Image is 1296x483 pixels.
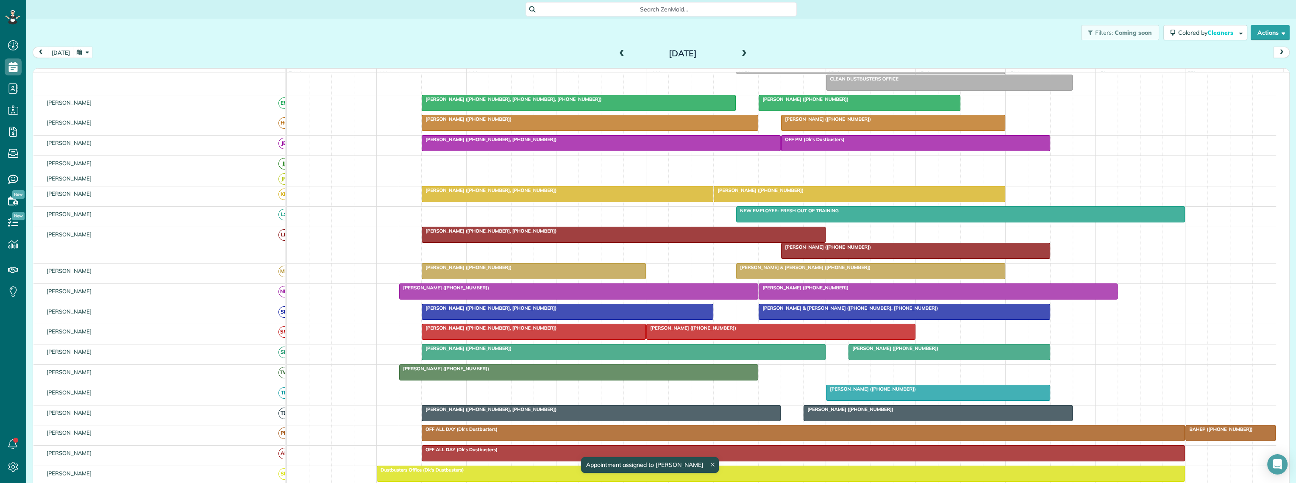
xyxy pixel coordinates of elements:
[45,369,94,375] span: [PERSON_NAME]
[1178,29,1236,36] span: Colored by
[803,406,894,412] span: [PERSON_NAME] ([PHONE_NUMBER])
[630,49,736,58] h2: [DATE]
[758,96,849,102] span: [PERSON_NAME] ([PHONE_NUMBER])
[278,326,290,338] span: SM
[45,267,94,274] span: [PERSON_NAME]
[278,468,290,480] span: SH
[278,448,290,459] span: AK
[1096,70,1110,77] span: 4pm
[421,264,512,270] span: [PERSON_NAME] ([PHONE_NUMBER])
[45,328,94,335] span: [PERSON_NAME]
[1185,70,1200,77] span: 5pm
[421,116,512,122] span: [PERSON_NAME] ([PHONE_NUMBER])
[826,70,841,77] span: 1pm
[278,138,290,149] span: JB
[278,158,290,169] span: JJ
[556,70,576,77] span: 10am
[826,386,916,392] span: [PERSON_NAME] ([PHONE_NUMBER])
[278,387,290,399] span: TP
[45,190,94,197] span: [PERSON_NAME]
[45,470,94,477] span: [PERSON_NAME]
[421,426,498,432] span: OFF ALL DAY (Dk's Dustbusters)
[581,457,719,473] div: Appointment assigned to [PERSON_NAME]
[376,467,464,473] span: Dustbusters Office (Dk's Dustbusters)
[421,325,557,331] span: [PERSON_NAME] ([PHONE_NUMBER], [PHONE_NUMBER])
[848,345,939,351] span: [PERSON_NAME] ([PHONE_NUMBER])
[916,70,931,77] span: 2pm
[1251,25,1290,40] button: Actions
[421,447,498,452] span: OFF ALL DAY (Dk's Dustbusters)
[781,244,871,250] span: [PERSON_NAME] ([PHONE_NUMBER])
[278,306,290,318] span: SB
[736,264,871,270] span: [PERSON_NAME] & [PERSON_NAME] ([PHONE_NUMBER])
[781,136,845,142] span: OFF PM (Dk's Dustbusters)
[33,47,49,58] button: prev
[278,286,290,297] span: NN
[646,70,665,77] span: 11am
[1114,29,1152,36] span: Coming soon
[399,366,489,372] span: [PERSON_NAME] ([PHONE_NUMBER])
[826,76,899,82] span: CLEAN DUSTBUSTERS OFFICE
[45,348,94,355] span: [PERSON_NAME]
[646,325,737,331] span: [PERSON_NAME] ([PHONE_NUMBER])
[421,406,557,412] span: [PERSON_NAME] ([PHONE_NUMBER], [PHONE_NUMBER])
[278,367,290,378] span: TW
[758,305,938,311] span: [PERSON_NAME] & [PERSON_NAME] ([PHONE_NUMBER], [PHONE_NUMBER])
[758,285,849,291] span: [PERSON_NAME] ([PHONE_NUMBER])
[45,119,94,126] span: [PERSON_NAME]
[278,97,290,109] span: EM
[45,409,94,416] span: [PERSON_NAME]
[45,429,94,436] span: [PERSON_NAME]
[1267,454,1288,475] div: Open Intercom Messenger
[421,187,557,193] span: [PERSON_NAME] ([PHONE_NUMBER], [PHONE_NUMBER])
[45,288,94,294] span: [PERSON_NAME]
[399,285,489,291] span: [PERSON_NAME] ([PHONE_NUMBER])
[45,99,94,106] span: [PERSON_NAME]
[45,160,94,167] span: [PERSON_NAME]
[1274,47,1290,58] button: next
[1095,29,1113,36] span: Filters:
[45,211,94,217] span: [PERSON_NAME]
[1006,70,1021,77] span: 3pm
[45,231,94,238] span: [PERSON_NAME]
[278,229,290,241] span: LF
[467,70,482,77] span: 9am
[1207,29,1235,36] span: Cleaners
[278,427,290,439] span: PB
[278,408,290,419] span: TD
[45,450,94,456] span: [PERSON_NAME]
[45,308,94,315] span: [PERSON_NAME]
[1163,25,1247,40] button: Colored byCleaners
[421,96,602,102] span: [PERSON_NAME] ([PHONE_NUMBER], [PHONE_NUMBER], [PHONE_NUMBER])
[713,187,804,193] span: [PERSON_NAME] ([PHONE_NUMBER])
[1185,426,1253,432] span: BAHEP ([PHONE_NUMBER])
[287,70,303,77] span: 7am
[278,189,290,200] span: KB
[278,347,290,358] span: SP
[278,173,290,185] span: JR
[421,136,557,142] span: [PERSON_NAME] ([PHONE_NUMBER], [PHONE_NUMBER])
[12,212,25,220] span: New
[736,208,839,214] span: NEW EMPLOYEE- FRESH OUT OF TRAINING
[45,389,94,396] span: [PERSON_NAME]
[12,190,25,199] span: New
[278,266,290,277] span: MB
[45,175,94,182] span: [PERSON_NAME]
[421,345,512,351] span: [PERSON_NAME] ([PHONE_NUMBER])
[421,305,557,311] span: [PERSON_NAME] ([PHONE_NUMBER], [PHONE_NUMBER])
[781,116,871,122] span: [PERSON_NAME] ([PHONE_NUMBER])
[278,209,290,220] span: LS
[278,117,290,129] span: HC
[421,228,557,234] span: [PERSON_NAME] ([PHONE_NUMBER], [PHONE_NUMBER])
[377,70,392,77] span: 8am
[736,70,754,77] span: 12pm
[45,139,94,146] span: [PERSON_NAME]
[48,47,74,58] button: [DATE]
